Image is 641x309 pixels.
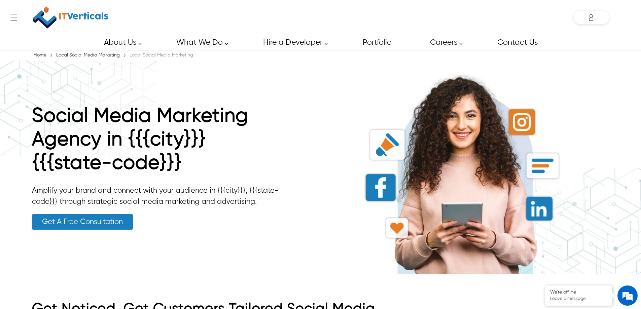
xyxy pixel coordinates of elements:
[32,3,109,32] a: IT Verticals Inc
[550,289,607,295] div: We're offline
[255,35,331,50] a: Hire a Developer
[128,52,195,59] div: Local Social Media Marketing
[96,35,145,50] a: About Us
[169,35,232,50] a: What We Do
[123,51,126,60] span: ›
[422,35,466,50] a: Careers
[55,53,121,57] a: Local Social Media Marketing
[33,3,108,32] img: IT Verticals Inc
[32,214,133,230] a: Get A Free Consultation
[355,35,399,50] a: Portfolio
[32,53,48,57] a: Home
[490,35,545,50] a: Contact Us
[32,185,287,207] p: Amplify your brand and connect with your audience in {{{city}}}, {{{state-code}}} through strateg...
[32,105,287,179] h1: Social Media Marketing Agency in {{{city}}} {{{state-code}}}
[550,296,607,302] p: Leave a message
[50,51,53,60] span: ›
